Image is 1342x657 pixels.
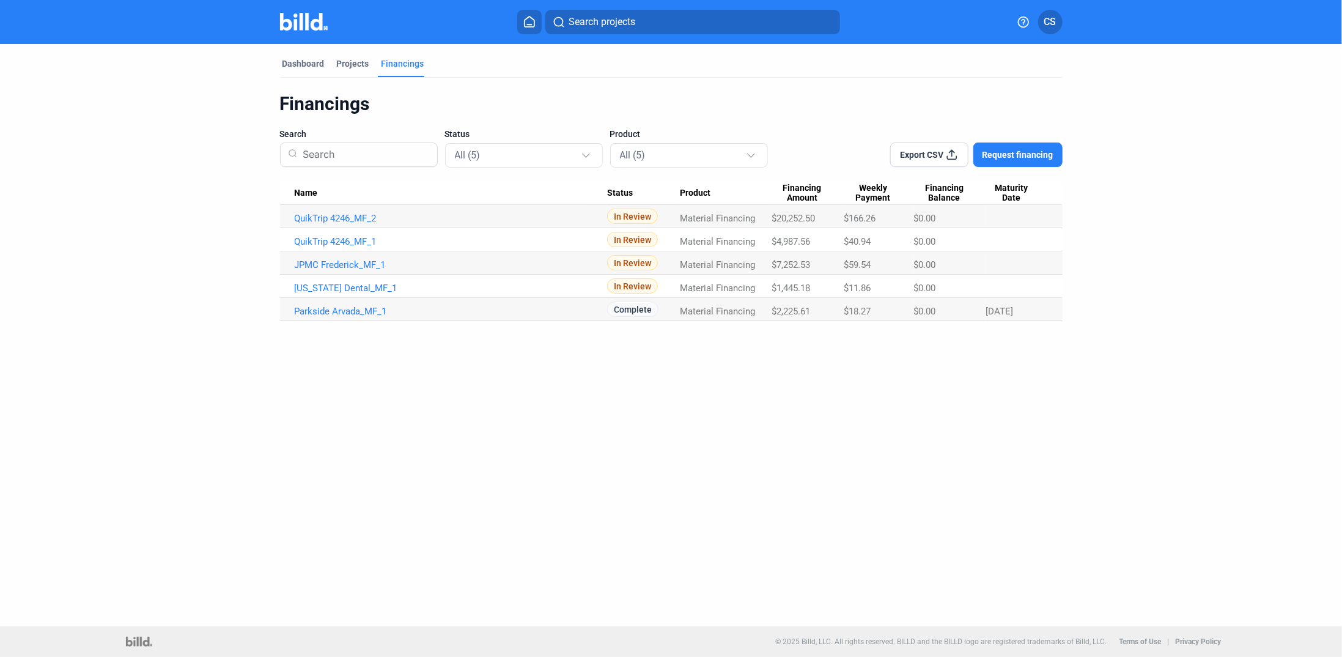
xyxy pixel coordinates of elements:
button: Search projects [545,10,840,34]
span: $0.00 [914,213,936,224]
div: Financings [382,58,424,70]
span: $18.27 [844,306,871,317]
mat-select-trigger: All (5) [455,149,481,161]
span: Search [280,128,307,140]
span: $166.26 [844,213,876,224]
span: $0.00 [914,236,936,247]
span: Status [607,188,633,199]
a: Parkside Arvada_MF_1 [295,306,607,317]
div: Weekly Payment [844,183,914,204]
div: Dashboard [282,58,325,70]
span: In Review [607,278,658,294]
b: Terms of Use [1119,637,1161,646]
span: $4,987.56 [772,236,810,247]
p: | [1167,637,1169,646]
div: Product [680,188,772,199]
mat-select-trigger: All (5) [620,149,646,161]
a: QuikTrip 4246_MF_1 [295,236,607,247]
span: $59.54 [844,259,871,270]
span: $11.86 [844,283,871,294]
button: Request financing [973,143,1063,167]
span: $40.94 [844,236,871,247]
div: Financing Balance [914,183,986,204]
span: Financing Balance [914,183,975,204]
span: In Review [607,209,658,224]
div: Projects [337,58,369,70]
b: Privacy Policy [1175,637,1221,646]
img: logo [126,637,152,647]
span: Product [680,188,710,199]
span: Search projects [569,15,635,29]
span: Name [295,188,318,199]
span: Status [445,128,470,140]
span: Export CSV [900,149,943,161]
span: $20,252.50 [772,213,815,224]
span: Material Financing [680,306,755,317]
span: In Review [607,232,658,247]
span: $0.00 [914,306,936,317]
a: QuikTrip 4246_MF_2 [295,213,607,224]
span: Maturity Date [986,183,1036,204]
span: Material Financing [680,213,755,224]
span: In Review [607,255,658,270]
button: CS [1038,10,1063,34]
span: Complete [607,302,658,317]
div: Financing Amount [772,183,844,204]
span: $0.00 [914,259,936,270]
div: Status [607,188,680,199]
span: $0.00 [914,283,936,294]
span: [DATE] [986,306,1013,317]
div: Financings [280,92,1063,116]
span: Request financing [983,149,1053,161]
img: Billd Company Logo [280,13,328,31]
span: Product [610,128,641,140]
input: Search [298,139,429,171]
p: © 2025 Billd, LLC. All rights reserved. BILLD and the BILLD logo are registered trademarks of Bil... [775,637,1107,646]
span: Material Financing [680,236,755,247]
a: JPMC Frederick_MF_1 [295,259,607,270]
span: Weekly Payment [844,183,903,204]
div: Maturity Date [986,183,1047,204]
div: Name [295,188,607,199]
span: Material Financing [680,259,755,270]
span: Material Financing [680,283,755,294]
button: Export CSV [890,143,968,167]
span: $7,252.53 [772,259,810,270]
span: $1,445.18 [772,283,810,294]
span: CS [1044,15,1056,29]
span: $2,225.61 [772,306,810,317]
a: [US_STATE] Dental_MF_1 [295,283,607,294]
span: Financing Amount [772,183,833,204]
